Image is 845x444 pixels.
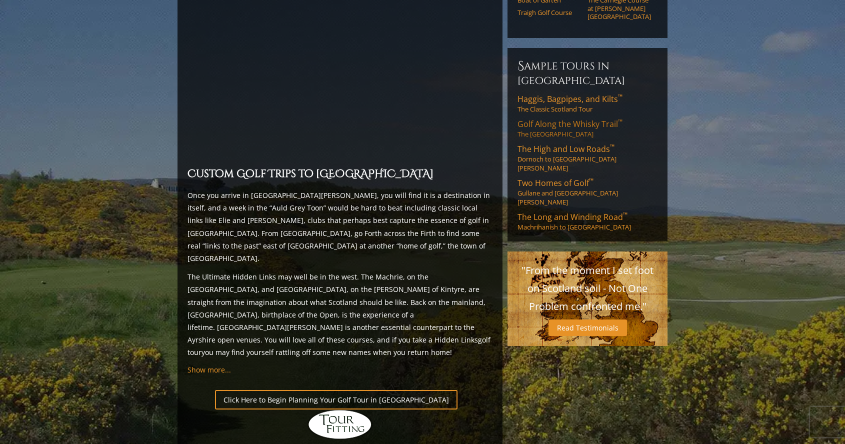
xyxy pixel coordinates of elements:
[187,189,492,264] p: Once you arrive in [GEOGRAPHIC_DATA][PERSON_NAME], you will find it is a destination in itself, a...
[187,365,231,374] a: Show more...
[618,117,622,126] sup: ™
[589,176,593,185] sup: ™
[215,390,457,409] a: Click Here to Begin Planning Your Golf Tour in [GEOGRAPHIC_DATA]
[517,143,614,154] span: The High and Low Roads
[517,58,657,87] h6: Sample Tours in [GEOGRAPHIC_DATA]
[187,166,492,183] h2: Custom Golf Trips to [GEOGRAPHIC_DATA]
[623,210,627,219] sup: ™
[517,177,593,188] span: Two Homes of Golf
[618,92,622,101] sup: ™
[517,261,657,315] p: "From the moment I set foot on Scotland soil - Not One Problem confronted me."
[517,177,657,206] a: Two Homes of Golf™Gullane and [GEOGRAPHIC_DATA][PERSON_NAME]
[307,409,372,439] img: Hidden Links
[517,93,657,113] a: Haggis, Bagpipes, and Kilts™The Classic Scotland Tour
[187,270,492,358] p: The Ultimate Hidden Links may well be in the west. The Machrie, on the [GEOGRAPHIC_DATA], and [GE...
[517,118,657,138] a: Golf Along the Whisky Trail™The [GEOGRAPHIC_DATA]
[517,93,622,104] span: Haggis, Bagpipes, and Kilts
[517,118,622,129] span: Golf Along the Whisky Trail
[548,319,627,336] a: Read Testimonials
[517,8,581,16] a: Traigh Golf Course
[517,211,657,231] a: The Long and Winding Road™Machrihanish to [GEOGRAPHIC_DATA]
[610,142,614,151] sup: ™
[517,211,627,222] span: The Long and Winding Road
[517,143,657,172] a: The High and Low Roads™Dornoch to [GEOGRAPHIC_DATA][PERSON_NAME]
